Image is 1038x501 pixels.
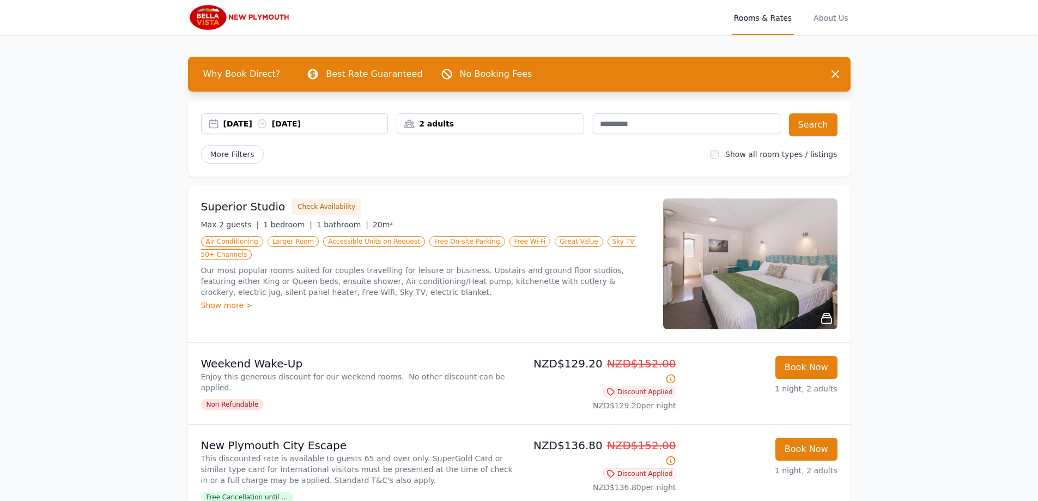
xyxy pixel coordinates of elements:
p: NZD$136.80 [524,438,676,468]
p: Our most popular rooms suited for couples travelling for leisure or business. Upstairs and ground... [201,265,650,298]
span: 1 bedroom | [263,220,312,229]
button: Book Now [775,438,837,461]
span: Air Conditioning [201,236,263,247]
p: New Plymouth City Escape [201,438,515,453]
p: Best Rate Guaranteed [326,68,422,81]
p: NZD$136.80 per night [524,482,676,493]
p: This discounted rate is available to guests 65 and over only. SuperGold Card or similar type card... [201,453,515,486]
span: Discount Applied [603,468,676,479]
span: 1 bathroom | [317,220,368,229]
button: Book Now [775,356,837,379]
label: Show all room types / listings [725,150,837,159]
p: No Booking Fees [460,68,532,81]
div: 2 adults [397,118,584,129]
p: NZD$129.20 [524,356,676,387]
h3: Superior Studio [201,199,286,214]
p: NZD$129.20 per night [524,400,676,411]
span: Discount Applied [603,387,676,397]
p: Enjoy this generous discount for our weekend rooms. No other discount can be applied. [201,371,515,393]
p: 1 night, 2 adults [685,465,837,476]
span: Accessible Units on Request [323,236,425,247]
span: Why Book Direct? [195,63,289,85]
img: Bella Vista New Plymouth [188,4,293,31]
span: Free On-site Parking [429,236,505,247]
span: Great Value [555,236,603,247]
span: NZD$152.00 [607,357,676,370]
p: 1 night, 2 adults [685,383,837,394]
span: NZD$152.00 [607,439,676,452]
span: More Filters [201,145,264,164]
span: 20m² [373,220,393,229]
p: Weekend Wake-Up [201,356,515,371]
button: Search [789,113,837,136]
span: Free Wi-Fi [509,236,551,247]
span: Max 2 guests | [201,220,259,229]
div: [DATE] [DATE] [223,118,388,129]
span: Larger Room [268,236,319,247]
button: Check Availability [292,198,361,215]
span: Non Refundable [201,399,264,410]
div: Show more > [201,300,650,311]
